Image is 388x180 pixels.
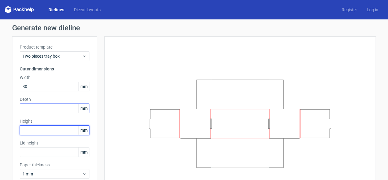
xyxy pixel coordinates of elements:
span: Two pieces tray box [22,53,82,59]
span: mm [79,148,89,157]
h1: Generate new dieline [12,24,376,32]
label: Lid height [20,140,89,146]
label: Height [20,118,89,124]
a: Register [337,7,362,13]
label: Product template [20,44,89,50]
label: Depth [20,96,89,102]
span: mm [79,104,89,113]
a: Log in [362,7,383,13]
label: Width [20,74,89,80]
span: 1 mm [22,171,82,177]
span: mm [79,82,89,91]
h3: Outer dimensions [20,66,89,72]
a: Diecut layouts [69,7,105,13]
a: Dielines [44,7,69,13]
label: Paper thickness [20,162,89,168]
span: mm [79,126,89,135]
